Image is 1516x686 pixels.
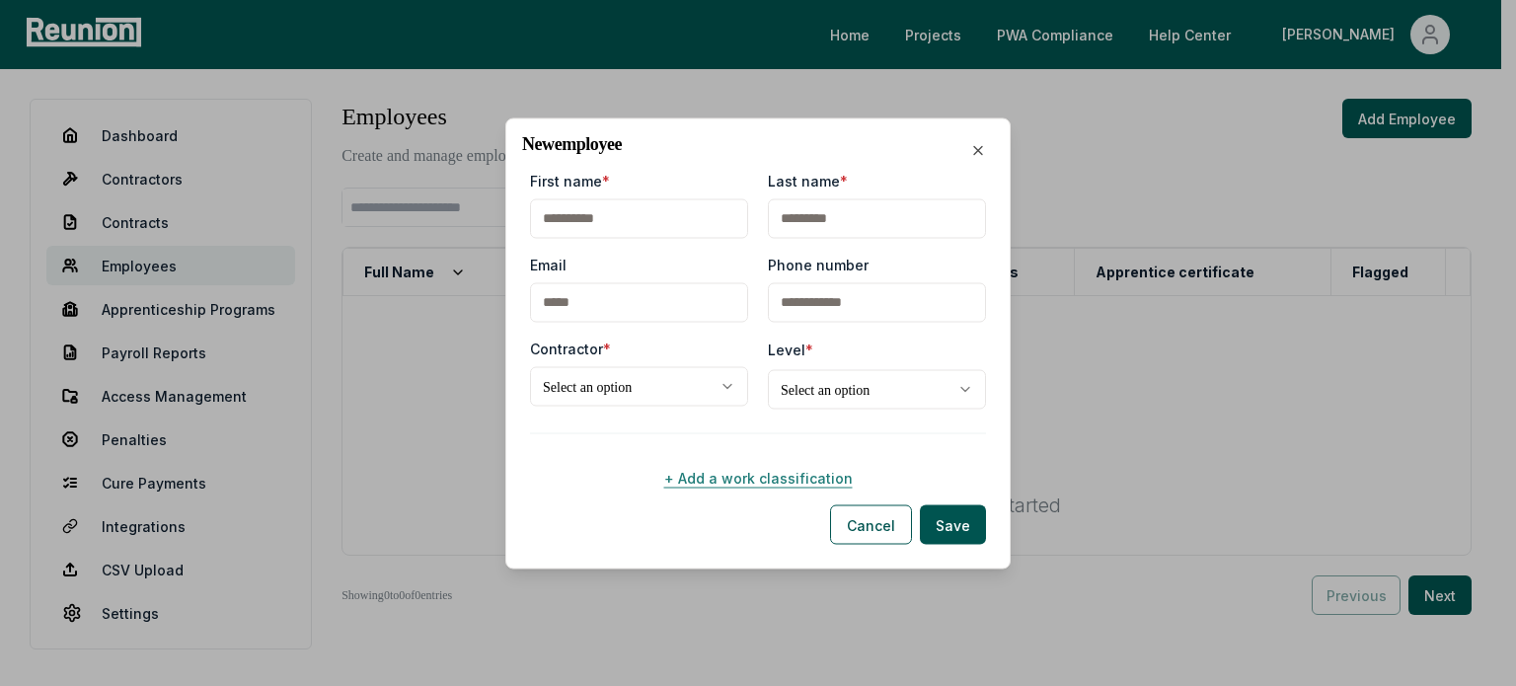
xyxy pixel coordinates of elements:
[920,504,986,544] button: Save
[530,457,986,496] button: + Add a work classification
[768,254,869,274] label: Phone number
[830,504,912,544] button: Cancel
[768,170,848,191] label: Last name
[530,254,567,274] label: Email
[530,170,610,191] label: First name
[522,134,994,152] h2: New employee
[530,338,611,358] label: Contractor
[768,341,813,357] label: Level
